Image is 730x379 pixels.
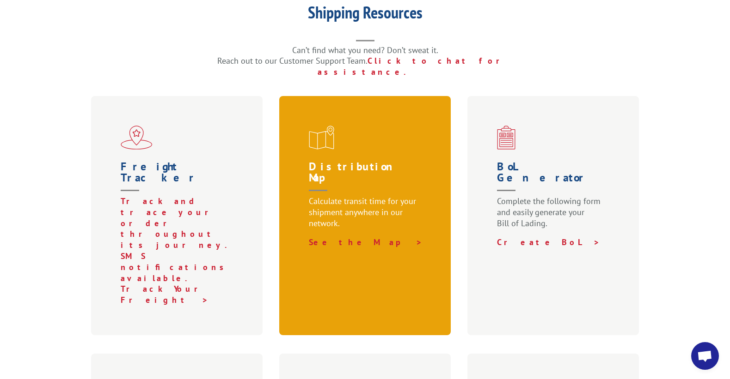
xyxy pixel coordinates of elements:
[497,126,515,150] img: xgs-icon-bo-l-generator-red
[309,196,425,237] p: Calculate transit time for your shipment anywhere in our network.
[309,161,425,196] h1: Distribution Map
[691,342,719,370] a: Open chat
[180,45,550,78] p: Can’t find what you need? Don’t sweat it. Reach out to our Customer Support Team.
[497,161,613,196] h1: BoL Generator
[180,4,550,25] h1: Shipping Resources
[121,161,237,283] a: Freight Tracker Track and trace your order throughout its journey. SMS notifications available.
[121,283,211,305] a: Track Your Freight >
[121,161,237,196] h1: Freight Tracker
[309,237,423,247] a: See the Map >
[121,126,153,150] img: xgs-icon-flagship-distribution-model-red
[497,237,600,247] a: Create BoL >
[121,196,237,283] p: Track and trace your order throughout its journey. SMS notifications available.
[309,126,334,150] img: xgs-icon-distribution-map-red
[497,196,613,237] p: Complete the following form and easily generate your Bill of Lading.
[318,55,513,77] a: Click to chat for assistance.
